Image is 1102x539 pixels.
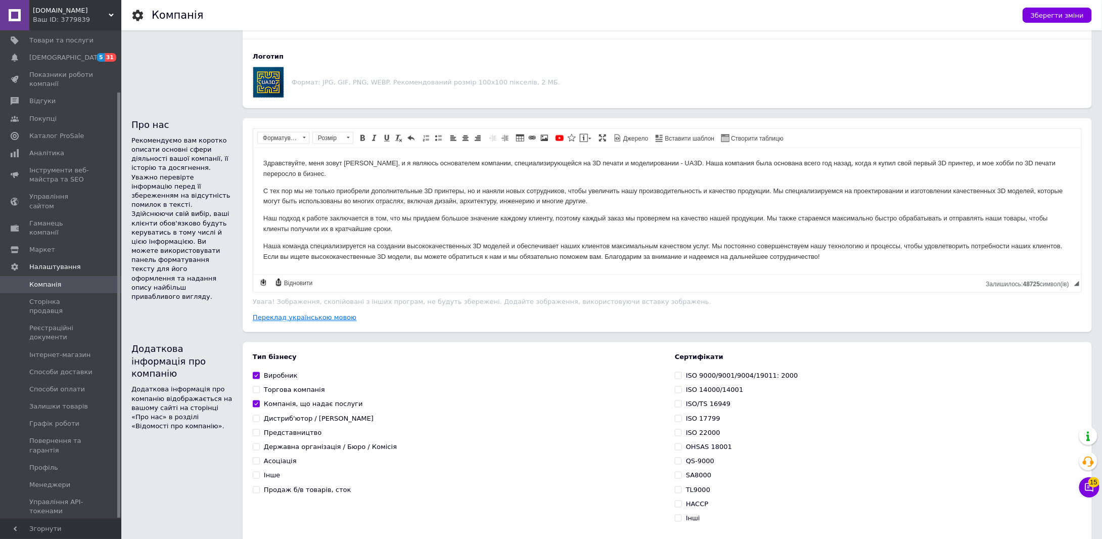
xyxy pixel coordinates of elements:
[131,136,233,301] div: Рекомендуємо вам коротко описати основні сфери діяльності вашої компанії, її історію та досягненн...
[29,36,94,45] span: Товари та послуги
[499,132,511,144] a: Збільшити відступ
[686,457,714,466] div: QS-9000
[729,134,784,143] span: Створити таблицю
[313,132,343,144] span: Розмір
[253,52,1082,61] b: Логотип
[1074,281,1079,286] span: Потягніть для зміни розмірів
[33,6,109,15] span: UA3D.Pro
[1079,477,1099,498] button: Чат з покупцем15
[554,132,565,144] a: Додати відео з YouTube
[33,15,121,24] div: Ваш ID: 3779839
[686,500,708,509] div: HACCP
[258,277,269,288] a: Зробити резервну копію зараз
[29,97,56,106] span: Відгуки
[29,324,94,342] span: Реєстраційні документи
[1088,477,1099,487] span: 15
[29,53,104,62] span: [DEMOGRAPHIC_DATA]
[264,372,297,381] div: Виробник
[29,368,93,377] span: Способи доставки
[654,132,716,144] a: Вставити шаблон
[29,192,94,210] span: Управління сайтом
[1023,281,1040,288] span: 48725
[1023,8,1092,23] button: Зберегти зміни
[29,245,55,254] span: Маркет
[264,400,363,409] div: Компанія, що надає послуги
[152,9,203,21] h1: Компанія
[29,350,90,360] span: Інтернет-магазин
[29,419,79,428] span: Графік роботи
[29,402,88,411] span: Залишки товарів
[292,78,1082,86] p: Формат: JPG, GIF, PNG, WEBP. Рекомендований розмір 100х100 пікселів, 2 МБ.
[357,132,368,144] a: Жирний (Ctrl+B)
[597,132,608,144] a: Максимізувати
[29,149,64,158] span: Аналітика
[720,132,785,144] a: Створити таблицю
[29,297,94,316] span: Сторінка продавця
[29,498,94,516] span: Управління API-токенами
[253,148,1081,275] iframe: Редактор, 5D41AF5B-E59C-4DBE-B395-85524ACFEDB2
[29,480,70,489] span: Менеджери
[369,132,380,144] a: Курсив (Ctrl+I)
[433,132,444,144] a: Вставити/видалити маркований список
[29,280,61,289] span: Компанія
[686,400,730,409] div: ISO/TS 16949
[675,352,1082,362] b: Сертифікати
[686,514,700,523] div: Інші
[29,166,94,184] span: Інструменти веб-майстра та SEO
[29,262,81,272] span: Налаштування
[686,486,710,495] div: TL9000
[97,53,105,62] span: 5
[393,132,404,144] a: Видалити форматування
[273,277,314,288] a: Відновити
[566,132,577,144] a: Вставити іконку
[1031,12,1084,19] span: Зберегти зміни
[283,279,312,288] span: Відновити
[686,386,744,395] div: ISO 14000/14001
[253,298,1082,305] p: Увага! Зображення, скопійовані з інших програм, не будуть збережені. Додайте зображення, використ...
[622,134,649,143] span: Джерело
[264,457,297,466] div: Асоціація
[258,132,299,144] span: Форматування
[686,372,798,381] div: ISO 9000/9001/9004/19011: 2000
[405,132,417,144] a: Повернути (Ctrl+Z)
[253,313,356,322] a: Переклад українською мовою
[686,415,720,424] div: ISO 17799
[312,132,353,144] a: Розмір
[515,132,526,144] a: Таблиця
[264,486,351,495] div: Продаж б/в товарів, сток
[686,443,732,452] div: OHSAS 18001
[29,114,57,123] span: Покупці
[264,429,322,438] div: Представництво
[253,352,660,362] b: Тип бізнесу
[29,436,94,455] span: Повернення та гарантія
[686,429,720,438] div: ISO 22000
[578,132,593,144] a: Вставити повідомлення
[421,132,432,144] a: Вставити/видалити нумерований список
[527,132,538,144] a: Вставити/Редагувати посилання (Ctrl+L)
[539,132,550,144] a: Зображення
[29,131,84,141] span: Каталог ProSale
[264,415,374,424] div: Дистриб'ютор / [PERSON_NAME]
[131,342,233,381] div: Додаткова інформація про компанію
[264,443,397,452] div: Державна організація / Бюро / Комісія
[29,70,94,88] span: Показники роботи компанії
[105,53,116,62] span: 31
[664,134,715,143] span: Вставити шаблон
[472,132,483,144] a: По правому краю
[686,471,711,480] div: SA8000
[612,132,650,144] a: Джерело
[131,118,233,131] div: Про нас
[29,219,94,237] span: Гаманець компанії
[257,132,309,144] a: Форматування
[986,278,1074,288] div: Кiлькiсть символiв
[381,132,392,144] a: Підкреслений (Ctrl+U)
[29,463,58,472] span: Профіль
[487,132,498,144] a: Зменшити відступ
[448,132,459,144] a: По лівому краю
[29,385,85,394] span: Способи оплати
